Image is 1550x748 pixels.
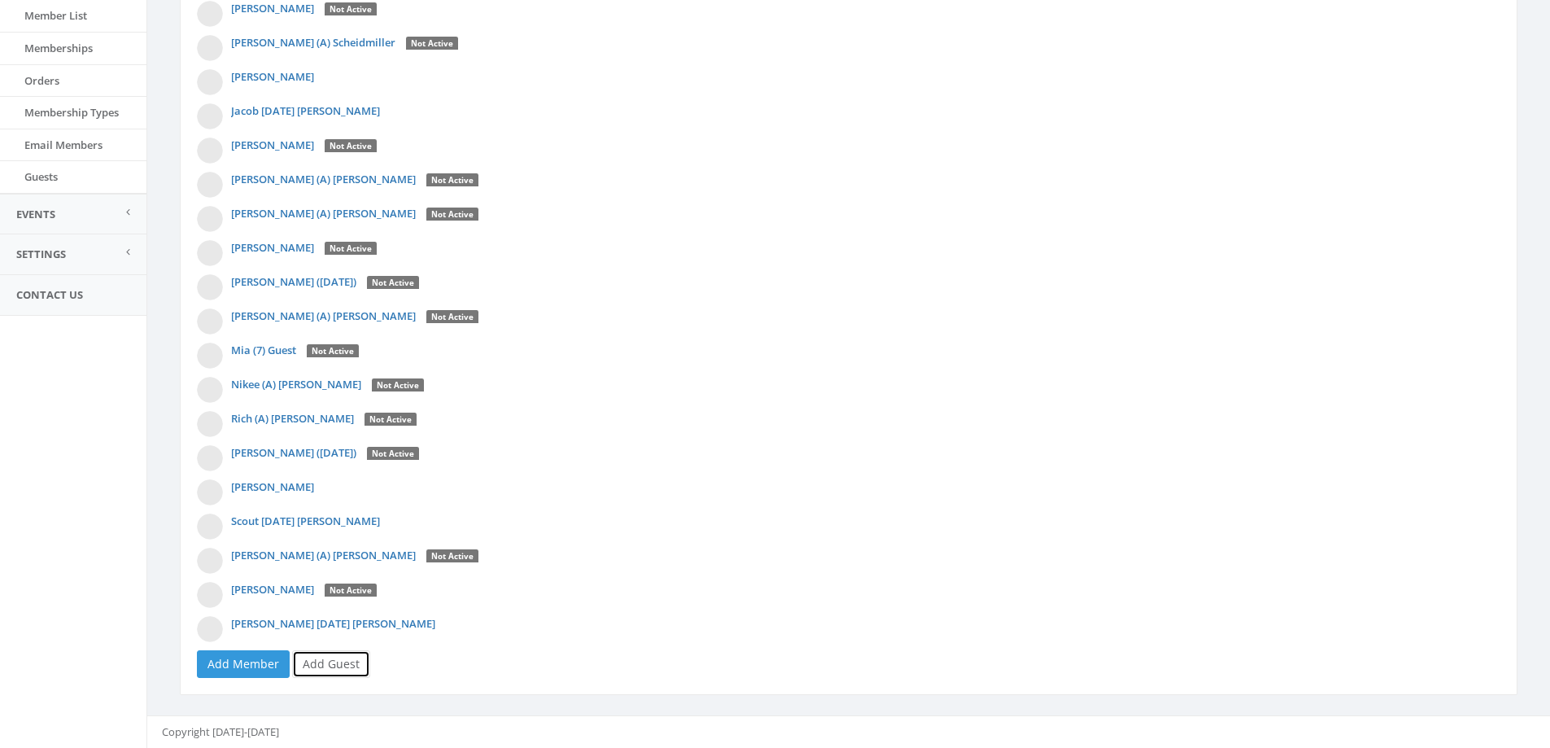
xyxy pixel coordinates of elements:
[231,138,314,152] a: [PERSON_NAME]
[307,344,359,359] div: Not Active
[231,616,435,631] a: [PERSON_NAME] [DATE] [PERSON_NAME]
[231,479,314,494] a: [PERSON_NAME]
[231,69,314,84] a: [PERSON_NAME]
[24,138,103,152] span: Email Members
[231,377,361,391] a: Nikee (A) [PERSON_NAME]
[231,548,416,562] a: [PERSON_NAME] (A) [PERSON_NAME]
[231,343,296,357] a: Mia (7) Guest
[325,2,377,17] div: Not Active
[197,172,223,198] img: Photo
[231,35,395,50] a: [PERSON_NAME] (A) Scheidmiller
[231,103,380,118] a: Jacob [DATE] [PERSON_NAME]
[426,173,478,188] div: Not Active
[372,378,424,393] div: Not Active
[231,1,314,15] a: [PERSON_NAME]
[325,584,377,598] div: Not Active
[197,582,223,608] img: Photo
[197,138,223,164] img: Photo
[426,549,478,564] div: Not Active
[231,308,416,323] a: [PERSON_NAME] (A) [PERSON_NAME]
[197,650,290,678] a: Add Member
[231,445,356,460] a: [PERSON_NAME] ([DATE])
[197,343,223,369] img: Photo
[197,445,223,471] img: Photo
[231,411,354,426] a: Rich (A) [PERSON_NAME]
[197,206,223,232] img: Photo
[231,514,380,528] a: Scout [DATE] [PERSON_NAME]
[325,242,377,256] div: Not Active
[231,206,416,221] a: [PERSON_NAME] (A) [PERSON_NAME]
[426,310,478,325] div: Not Active
[197,411,223,437] img: Photo
[197,514,223,540] img: Photo
[367,447,419,461] div: Not Active
[197,616,223,642] img: Photo
[197,69,223,95] img: Photo
[197,35,223,61] img: Photo
[365,413,417,427] div: Not Active
[325,139,377,154] div: Not Active
[197,548,223,574] img: Photo
[16,207,55,221] span: Events
[292,650,370,678] a: Add Guest
[231,274,356,289] a: [PERSON_NAME] ([DATE])
[231,582,314,597] a: [PERSON_NAME]
[197,1,223,27] img: Photo
[197,377,223,403] img: Photo
[426,208,478,222] div: Not Active
[231,172,416,186] a: [PERSON_NAME] (A) [PERSON_NAME]
[147,715,1550,748] footer: Copyright [DATE]-[DATE]
[197,479,223,505] img: Photo
[16,247,66,261] span: Settings
[406,37,458,51] div: Not Active
[197,240,223,266] img: Photo
[197,308,223,335] img: Photo
[231,240,314,255] a: [PERSON_NAME]
[16,287,83,302] span: Contact Us
[197,103,223,129] img: Photo
[367,276,419,291] div: Not Active
[197,274,223,300] img: Photo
